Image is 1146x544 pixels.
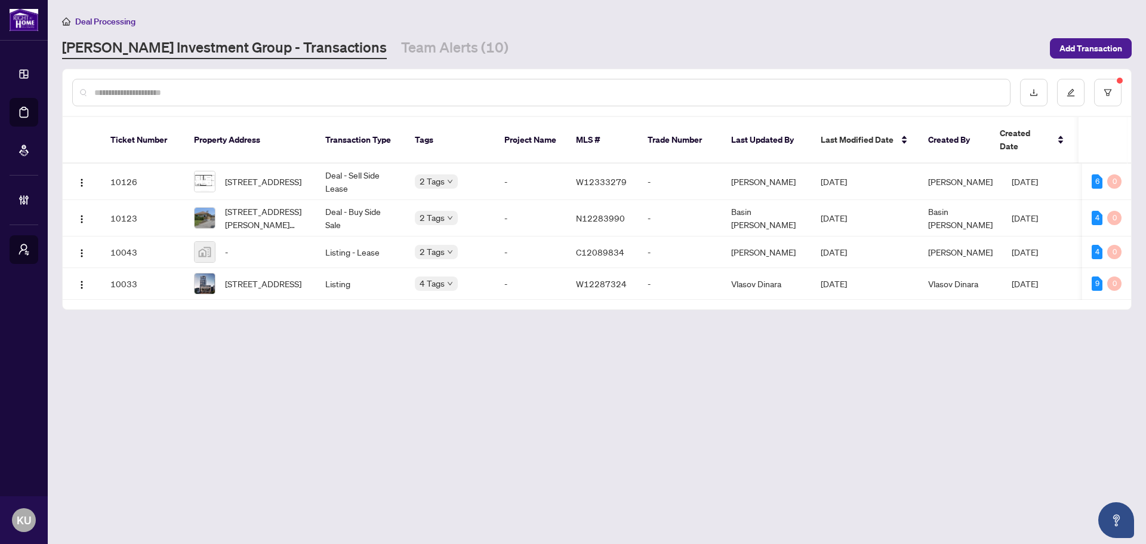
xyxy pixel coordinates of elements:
[77,248,87,258] img: Logo
[1107,211,1122,225] div: 0
[101,236,184,268] td: 10043
[62,38,387,59] a: [PERSON_NAME] Investment Group - Transactions
[420,276,445,290] span: 4 Tags
[928,176,993,187] span: [PERSON_NAME]
[1092,245,1102,259] div: 4
[101,164,184,200] td: 10126
[316,117,405,164] th: Transaction Type
[72,242,91,262] button: Logo
[821,213,847,223] span: [DATE]
[1107,276,1122,291] div: 0
[638,117,722,164] th: Trade Number
[420,211,445,225] span: 2 Tags
[1012,278,1038,289] span: [DATE]
[1059,39,1122,58] span: Add Transaction
[722,117,811,164] th: Last Updated By
[1030,88,1038,97] span: download
[1012,247,1038,257] span: [DATE]
[821,247,847,257] span: [DATE]
[316,236,405,268] td: Listing - Lease
[184,117,316,164] th: Property Address
[447,179,453,185] span: down
[1107,174,1122,189] div: 0
[1050,38,1132,59] button: Add Transaction
[17,512,31,528] span: KU
[195,242,215,262] img: thumbnail-img
[495,236,566,268] td: -
[18,244,30,256] span: user-switch
[919,117,990,164] th: Created By
[225,245,228,259] span: -
[195,273,215,294] img: thumbnail-img
[447,281,453,287] span: down
[495,268,566,300] td: -
[77,178,87,188] img: Logo
[447,215,453,221] span: down
[316,268,405,300] td: Listing
[566,117,638,164] th: MLS #
[495,164,566,200] td: -
[821,176,847,187] span: [DATE]
[401,38,509,59] a: Team Alerts (10)
[638,164,722,200] td: -
[420,245,445,259] span: 2 Tags
[495,117,566,164] th: Project Name
[722,268,811,300] td: Vlasov Dinara
[638,268,722,300] td: -
[722,164,811,200] td: [PERSON_NAME]
[1057,79,1085,106] button: edit
[1000,127,1050,153] span: Created Date
[1094,79,1122,106] button: filter
[638,200,722,236] td: -
[821,278,847,289] span: [DATE]
[1107,245,1122,259] div: 0
[722,236,811,268] td: [PERSON_NAME]
[576,213,625,223] span: N12283990
[928,278,978,289] span: Vlasov Dinara
[722,200,811,236] td: Basin [PERSON_NAME]
[72,208,91,228] button: Logo
[72,172,91,191] button: Logo
[1012,176,1038,187] span: [DATE]
[225,175,301,188] span: [STREET_ADDRESS]
[72,274,91,293] button: Logo
[1012,213,1038,223] span: [DATE]
[1092,174,1102,189] div: 6
[928,247,993,257] span: [PERSON_NAME]
[77,214,87,224] img: Logo
[811,117,919,164] th: Last Modified Date
[225,277,301,290] span: [STREET_ADDRESS]
[101,117,184,164] th: Ticket Number
[75,16,135,27] span: Deal Processing
[576,278,627,289] span: W12287324
[77,280,87,290] img: Logo
[928,206,993,230] span: Basin [PERSON_NAME]
[420,174,445,188] span: 2 Tags
[1020,79,1048,106] button: download
[316,164,405,200] td: Deal - Sell Side Lease
[638,236,722,268] td: -
[576,176,627,187] span: W12333279
[495,200,566,236] td: -
[405,117,495,164] th: Tags
[101,200,184,236] td: 10123
[1067,88,1075,97] span: edit
[1092,211,1102,225] div: 4
[316,200,405,236] td: Deal - Buy Side Sale
[576,247,624,257] span: C12089834
[225,205,306,231] span: [STREET_ADDRESS][PERSON_NAME][PERSON_NAME]
[195,171,215,192] img: thumbnail-img
[447,249,453,255] span: down
[1098,502,1134,538] button: Open asap
[10,9,38,31] img: logo
[1092,276,1102,291] div: 9
[101,268,184,300] td: 10033
[821,133,894,146] span: Last Modified Date
[62,17,70,26] span: home
[195,208,215,228] img: thumbnail-img
[1104,88,1112,97] span: filter
[990,117,1074,164] th: Created Date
